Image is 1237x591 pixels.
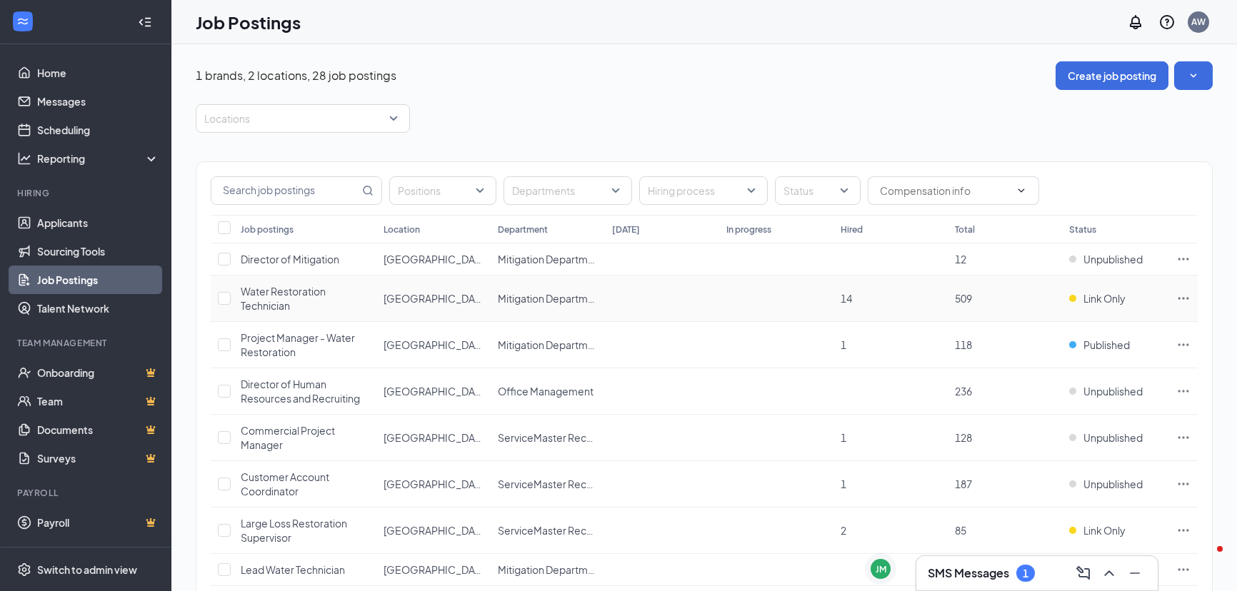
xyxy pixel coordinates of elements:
span: ServiceMaster Recovery Management [498,478,678,490]
span: Office Management [498,385,594,398]
p: 1 brands, 2 locations, 28 job postings [196,68,396,84]
span: Director of Human Resources and Recruiting [241,378,360,405]
span: Link Only [1083,523,1126,537]
span: Mitigation Department [498,563,604,576]
td: Mitigation Department [491,276,605,322]
div: Job postings [241,223,294,236]
span: Link Only [1083,291,1126,305]
button: ChevronUp [1098,562,1121,585]
svg: Ellipses [1176,523,1191,537]
td: Cordova, TN [376,415,491,461]
svg: ChevronDown [1016,185,1027,196]
td: Cordova, TN [376,243,491,276]
svg: Settings [17,562,31,577]
span: 128 [955,431,972,444]
td: Cordova, TN [376,322,491,368]
span: 187 [955,478,972,490]
svg: SmallChevronDown [1186,69,1201,83]
a: Job Postings [37,266,159,294]
th: Hired [833,215,948,243]
svg: MagnifyingGlass [362,185,374,196]
span: Unpublished [1083,477,1143,491]
span: 85 [955,524,966,537]
a: OnboardingCrown [37,358,159,387]
th: Total [948,215,1062,243]
span: [GEOGRAPHIC_DATA], [GEOGRAPHIC_DATA] [384,524,596,537]
span: Lead Water Technician [241,563,345,576]
svg: Minimize [1126,565,1143,582]
svg: Ellipses [1176,338,1191,352]
svg: Analysis [17,151,31,166]
td: ServiceMaster Recovery Management [491,415,605,461]
button: Create job posting [1056,61,1168,90]
span: Unpublished [1083,384,1143,398]
h3: SMS Messages [928,565,1009,581]
th: Status [1062,215,1169,243]
span: [GEOGRAPHIC_DATA], [GEOGRAPHIC_DATA] [384,563,596,576]
a: Home [37,59,159,87]
span: Director of Mitigation [241,253,339,266]
iframe: Intercom live chat [1188,542,1223,577]
span: 1 [841,338,846,351]
span: Unpublished [1083,252,1143,266]
td: Cordova, TN [376,461,491,507]
td: ServiceMaster Recovery Management [491,461,605,507]
a: Sourcing Tools [37,237,159,266]
a: Scheduling [37,116,159,144]
button: ComposeMessage [1072,562,1095,585]
a: PayrollCrown [37,508,159,537]
th: [DATE] [605,215,719,243]
span: 118 [955,338,972,351]
a: Messages [37,87,159,116]
svg: ComposeMessage [1075,565,1092,582]
td: Mitigation Department [491,322,605,368]
button: Minimize [1123,562,1146,585]
svg: Ellipses [1176,562,1191,577]
a: SurveysCrown [37,444,159,473]
span: 14 [841,292,852,305]
svg: Ellipses [1176,291,1191,305]
span: Project Manager - Water Restoration [241,331,355,358]
span: Commercial Project Manager [241,424,335,451]
span: ServiceMaster Recovery Management [498,524,678,537]
span: ServiceMaster Recovery Management [498,431,678,444]
div: AW [1191,16,1206,28]
span: [GEOGRAPHIC_DATA], [GEOGRAPHIC_DATA] [384,338,596,351]
a: Talent Network [37,294,159,323]
td: Cordova, TN [376,368,491,415]
button: SmallChevronDown [1174,61,1213,90]
svg: Collapse [138,15,152,29]
span: 1 [841,431,846,444]
a: TeamCrown [37,387,159,415]
span: Unpublished [1083,430,1143,445]
svg: Ellipses [1176,430,1191,445]
svg: Ellipses [1176,384,1191,398]
svg: WorkstreamLogo [16,14,30,29]
div: Payroll [17,487,156,499]
svg: Notifications [1127,14,1144,31]
svg: Ellipses [1176,477,1191,491]
h1: Job Postings [196,10,301,34]
svg: Ellipses [1176,252,1191,266]
input: Compensation info [880,183,1010,198]
td: Office Management [491,368,605,415]
span: Mitigation Department [498,292,604,305]
div: Department [498,223,548,236]
span: [GEOGRAPHIC_DATA], [GEOGRAPHIC_DATA] [384,292,596,305]
input: Search job postings [211,177,359,204]
a: DocumentsCrown [37,415,159,444]
div: Reporting [37,151,160,166]
td: Cordova, TN [376,507,491,554]
span: 2 [841,524,846,537]
td: Mitigation Department [491,554,605,586]
span: Customer Account Coordinator [241,470,329,497]
div: 1 [1023,567,1028,580]
span: 236 [955,385,972,398]
div: Location [384,223,420,236]
span: [GEOGRAPHIC_DATA], [GEOGRAPHIC_DATA] [384,478,596,490]
svg: ChevronUp [1101,565,1118,582]
div: JM [876,563,886,575]
span: Published [1083,338,1130,352]
span: [GEOGRAPHIC_DATA], [GEOGRAPHIC_DATA] [384,431,596,444]
td: Cordova, TN [376,554,491,586]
